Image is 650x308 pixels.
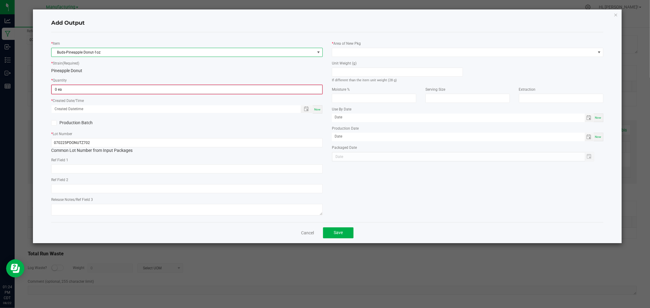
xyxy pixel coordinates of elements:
[585,114,594,122] span: Toggle calendar
[62,61,79,65] span: (Required)
[314,108,321,111] span: Now
[332,107,351,112] label: Use By Date
[51,157,68,163] label: Ref Field 1
[333,41,361,46] label: Area of New Pkg
[53,78,67,83] label: Quantity
[332,114,585,121] input: Date
[6,259,24,278] iframe: Resource center
[332,61,357,66] label: Unit Weight (g)
[332,126,359,131] label: Production Date
[323,227,353,238] button: Save
[52,48,315,57] span: Buds-Pineapple Donut-1oz
[51,68,82,73] span: Pineapple Donut
[332,133,585,140] input: Date
[425,87,445,92] label: Serving Size
[519,87,536,92] label: Extraction
[53,131,72,137] label: Lot Number
[332,78,397,82] small: If different than the item unit weight (28 g)
[301,105,313,113] span: Toggle popup
[301,230,314,236] a: Cancel
[595,116,602,119] span: Now
[332,87,350,92] label: Moisture %
[53,98,84,103] label: Created Date/Time
[585,133,594,141] span: Toggle calendar
[51,120,182,126] label: Production Batch
[332,145,357,150] label: Packaged Date
[51,138,323,154] div: Common Lot Number from Input Packages
[53,41,60,46] label: Item
[52,105,294,113] input: Created Datetime
[334,230,343,235] span: Save
[51,177,68,183] label: Ref Field 2
[53,61,79,66] label: Strain
[51,197,93,202] label: Release Notes/Ref Field 3
[51,19,603,27] h4: Add Output
[595,135,602,138] span: Now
